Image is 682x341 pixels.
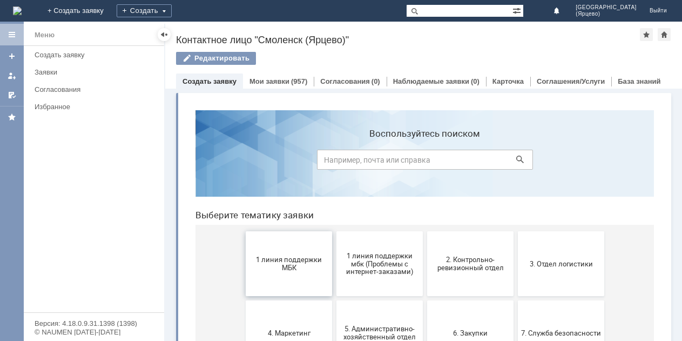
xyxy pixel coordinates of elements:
[249,77,289,85] a: Мои заявки
[240,268,327,333] button: Бухгалтерия (для мбк)
[492,77,524,85] a: Карточка
[30,81,162,98] a: Согласования
[13,6,22,15] img: logo
[62,154,142,170] span: 1 линия поддержки МБК
[331,130,417,195] button: 3. Отдел логистики
[576,11,637,17] span: (Ярцево)
[240,199,327,264] button: 6. Закупки
[183,77,237,85] a: Создать заявку
[30,46,162,63] a: Создать заявку
[291,77,307,85] div: (957)
[59,268,145,333] button: 8. Отдел качества
[59,130,145,195] button: 1 линия поддержки МБК
[35,29,55,42] div: Меню
[13,6,22,15] a: Перейти на домашнюю страницу
[331,268,417,333] button: Отдел ИТ (1С)
[244,296,323,304] span: Бухгалтерия (для мбк)
[244,154,323,170] span: 2. Контрольно-ревизионный отдел
[3,67,21,84] a: Мои заявки
[62,227,142,235] span: 4. Маркетинг
[618,77,660,85] a: База знаний
[130,26,346,37] label: Воспользуйтесь поиском
[150,199,236,264] button: 5. Административно-хозяйственный отдел
[35,51,158,59] div: Создать заявку
[153,292,233,309] span: 9. Отдел-ИТ (Для МБК и Пекарни)
[153,223,233,239] span: 5. Административно-хозяйственный отдел
[640,28,653,41] div: Добавить в избранное
[158,28,171,41] div: Скрыть меню
[334,158,414,166] span: 3. Отдел логистики
[35,68,158,76] div: Заявки
[512,5,523,15] span: Расширенный поиск
[3,48,21,65] a: Создать заявку
[9,108,467,119] header: Выберите тематику заявки
[372,77,380,85] div: (0)
[176,35,640,45] div: Контактное лицо "Смоленск (Ярцево)"
[658,28,671,41] div: Сделать домашней страницей
[471,77,480,85] div: (0)
[334,296,414,304] span: Отдел ИТ (1С)
[62,296,142,304] span: 8. Отдел качества
[35,85,158,93] div: Согласования
[35,320,153,327] div: Версия: 4.18.0.9.31.1398 (1398)
[35,329,153,336] div: © NAUMEN [DATE]-[DATE]
[320,77,370,85] a: Согласования
[331,199,417,264] button: 7. Служба безопасности
[150,268,236,333] button: 9. Отдел-ИТ (Для МБК и Пекарни)
[59,199,145,264] button: 4. Маркетинг
[150,130,236,195] button: 1 линия поддержки мбк (Проблемы с интернет-заказами)
[35,103,146,111] div: Избранное
[30,64,162,81] a: Заявки
[576,4,637,11] span: [GEOGRAPHIC_DATA]
[334,227,414,235] span: 7. Служба безопасности
[244,227,323,235] span: 6. Закупки
[393,77,469,85] a: Наблюдаемые заявки
[153,150,233,174] span: 1 линия поддержки мбк (Проблемы с интернет-заказами)
[537,77,605,85] a: Соглашения/Услуги
[130,48,346,68] input: Например, почта или справка
[117,4,172,17] div: Создать
[3,86,21,104] a: Мои согласования
[240,130,327,195] button: 2. Контрольно-ревизионный отдел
